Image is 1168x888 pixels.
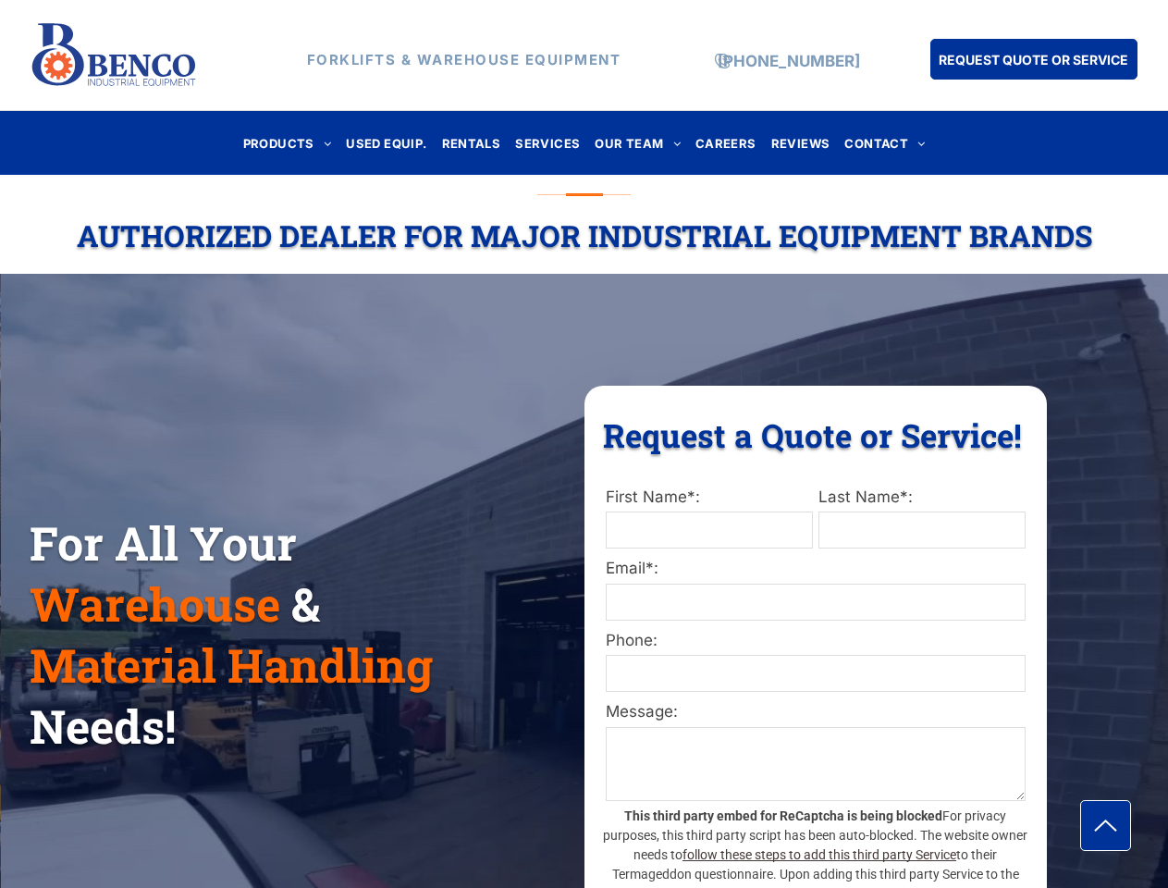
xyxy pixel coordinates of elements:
a: CAREERS [688,130,764,155]
span: Authorized Dealer For Major Industrial Equipment Brands [77,216,1092,255]
a: USED EQUIP. [338,130,434,155]
span: For All Your [30,512,297,573]
strong: FORKLIFTS & WAREHOUSE EQUIPMENT [307,51,621,68]
a: RENTALS [435,130,509,155]
a: follow these steps to add this third party Service [682,847,956,862]
label: Email*: [606,557,1026,581]
span: Material Handling [30,635,433,696]
span: Warehouse [30,573,280,635]
a: PRODUCTS [236,130,339,155]
label: Last Name*: [818,486,1026,510]
a: OUR TEAM [587,130,688,155]
span: & [291,573,320,635]
span: Needs! [30,696,176,757]
span: REQUEST QUOTE OR SERVICE [939,43,1128,77]
a: [PHONE_NUMBER] [718,52,860,70]
strong: This third party embed for ReCaptcha is being blocked [624,808,942,823]
label: Message: [606,700,1026,724]
label: Phone: [606,629,1026,653]
label: First Name*: [606,486,813,510]
a: CONTACT [837,130,932,155]
a: SERVICES [508,130,587,155]
a: REQUEST QUOTE OR SERVICE [930,39,1137,80]
span: Request a Quote or Service! [603,413,1022,456]
a: REVIEWS [764,130,838,155]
